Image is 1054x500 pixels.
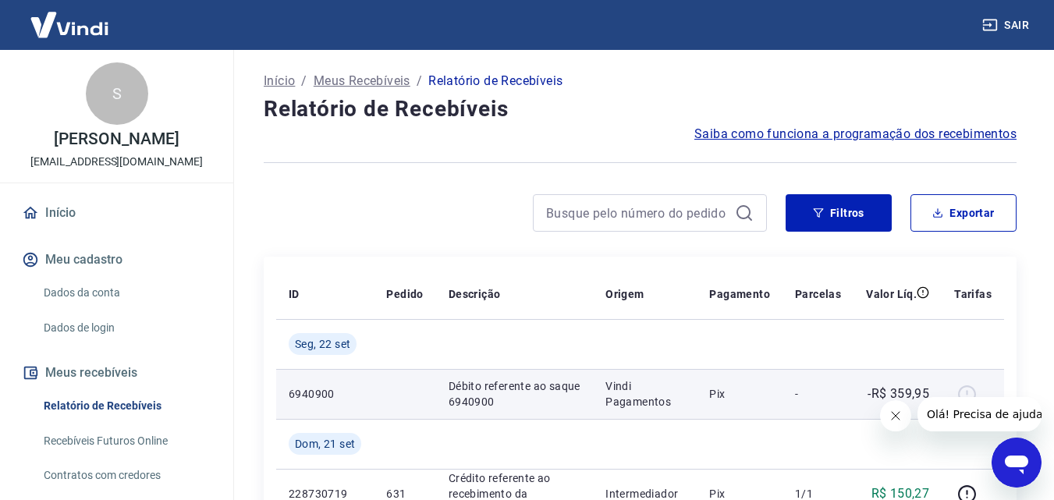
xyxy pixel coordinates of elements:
[19,1,120,48] img: Vindi
[264,94,1017,125] h4: Relatório de Recebíveis
[37,425,215,457] a: Recebíveis Futuros Online
[605,286,644,302] p: Origem
[694,125,1017,144] a: Saiba como funciona a programação dos recebimentos
[19,243,215,277] button: Meu cadastro
[314,72,410,90] a: Meus Recebíveis
[37,459,215,491] a: Contratos com credores
[37,277,215,309] a: Dados da conta
[54,131,179,147] p: [PERSON_NAME]
[19,356,215,390] button: Meus recebíveis
[301,72,307,90] p: /
[295,436,355,452] span: Dom, 21 set
[917,397,1042,431] iframe: Mensagem da empresa
[709,286,770,302] p: Pagamento
[19,196,215,230] a: Início
[289,286,300,302] p: ID
[449,286,501,302] p: Descrição
[9,11,131,23] span: Olá! Precisa de ajuda?
[880,400,911,431] iframe: Fechar mensagem
[37,312,215,344] a: Dados de login
[992,438,1042,488] iframe: Botão para abrir a janela de mensagens
[795,386,841,402] p: -
[386,286,423,302] p: Pedido
[546,201,729,225] input: Busque pelo número do pedido
[417,72,422,90] p: /
[264,72,295,90] a: Início
[868,385,929,403] p: -R$ 359,95
[709,386,770,402] p: Pix
[449,378,580,410] p: Débito referente ao saque 6940900
[86,62,148,125] div: S
[605,378,684,410] p: Vindi Pagamentos
[954,286,992,302] p: Tarifas
[37,390,215,422] a: Relatório de Recebíveis
[866,286,917,302] p: Valor Líq.
[295,336,350,352] span: Seg, 22 set
[30,154,203,170] p: [EMAIL_ADDRESS][DOMAIN_NAME]
[428,72,562,90] p: Relatório de Recebíveis
[979,11,1035,40] button: Sair
[910,194,1017,232] button: Exportar
[795,286,841,302] p: Parcelas
[289,386,361,402] p: 6940900
[786,194,892,232] button: Filtros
